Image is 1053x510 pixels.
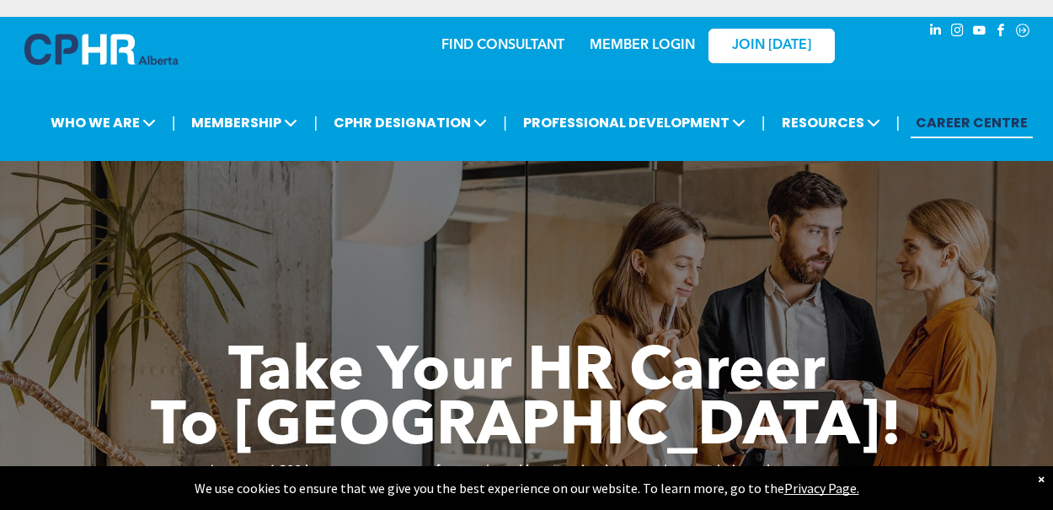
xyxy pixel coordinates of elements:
a: Privacy Page. [784,480,859,497]
span: RESOURCES [777,107,885,138]
a: JOIN [DATE] [708,29,835,63]
span: WHO WE ARE [45,107,161,138]
a: youtube [970,21,988,44]
a: instagram [948,21,966,44]
li: | [172,105,176,140]
a: Social network [1013,21,1032,44]
li: | [313,105,318,140]
li: | [762,105,766,140]
span: To [GEOGRAPHIC_DATA]! [151,398,902,459]
span: Take Your HR Career [228,343,826,404]
a: MEMBER LOGIN [590,39,695,52]
span: MEMBERSHIP [186,107,302,138]
li: | [896,105,901,140]
img: A blue and white logo for cp alberta [24,34,178,65]
a: linkedin [926,21,944,44]
a: FIND CONSULTANT [441,39,564,52]
li: | [503,105,507,140]
a: CAREER CENTRE [911,107,1033,138]
div: Dismiss notification [1038,470,1045,487]
span: CPHR DESIGNATION [329,107,492,138]
span: PROFESSIONAL DEVELOPMENT [518,107,751,138]
a: facebook [992,21,1010,44]
span: JOIN [DATE] [732,38,811,54]
strong: Join over 6,900 human resources professionals and business leaders in making workplaces better ac... [207,465,847,479]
